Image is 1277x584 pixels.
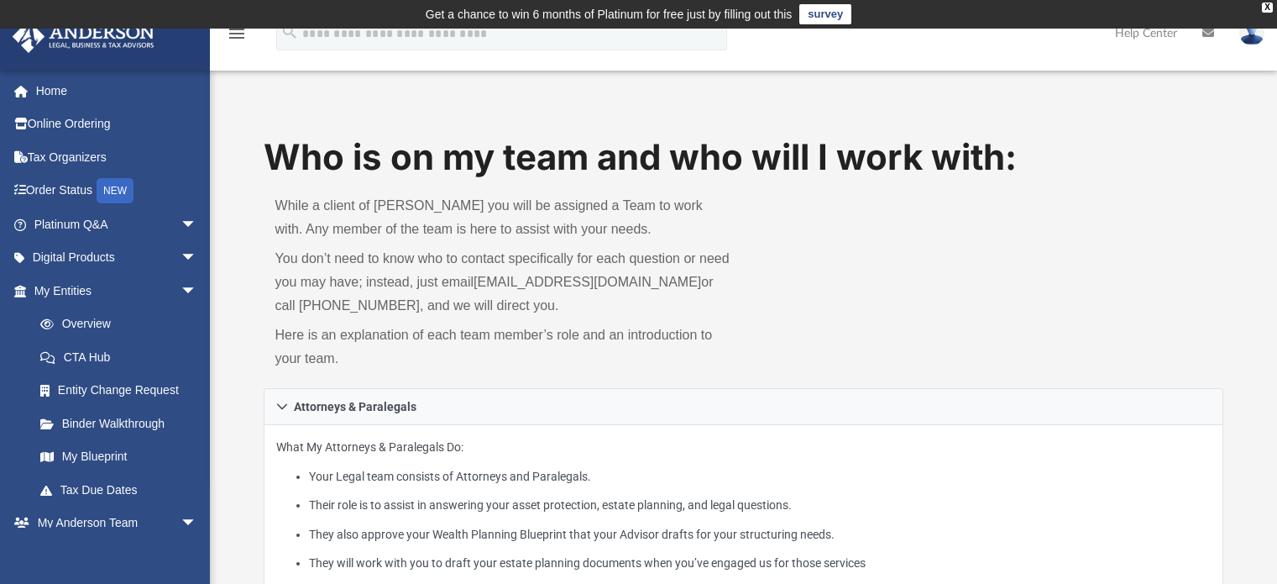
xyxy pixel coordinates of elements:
a: Tax Due Dates [24,473,222,507]
i: search [280,23,299,41]
a: Binder Walkthrough [24,407,222,440]
p: Here is an explanation of each team member’s role and an introduction to your team. [275,324,732,371]
a: Order StatusNEW [12,174,222,208]
i: menu [227,24,247,44]
li: Your Legal team consists of Attorneys and Paralegals. [309,466,1212,487]
a: Online Ordering [12,108,222,141]
img: User Pic [1239,21,1264,45]
h1: Who is on my team and who will I work with: [264,133,1224,182]
a: CTA Hub [24,340,222,374]
li: They also approve your Wealth Planning Blueprint that your Advisor drafts for your structuring ne... [309,524,1212,545]
span: Attorneys & Paralegals [294,401,416,413]
a: survey [799,4,851,24]
a: My Blueprint [24,440,214,474]
a: Platinum Q&Aarrow_drop_down [12,208,222,241]
li: Their role is to assist in answering your asset protection, estate planning, and legal questions. [309,495,1212,516]
a: [EMAIL_ADDRESS][DOMAIN_NAME] [474,275,701,289]
a: Entity Change Request [24,374,222,408]
p: What My Attorneys & Paralegals Do: [276,437,1212,574]
a: Digital Productsarrow_drop_down [12,241,222,275]
span: arrow_drop_down [181,507,214,541]
a: My Entitiesarrow_drop_down [12,274,222,308]
img: Anderson Advisors Platinum Portal [8,20,160,53]
p: You don’t need to know who to contact specifically for each question or need you may have; instea... [275,247,732,318]
div: NEW [97,178,133,203]
a: Attorneys & Paralegals [264,388,1224,425]
div: close [1262,3,1273,13]
a: Home [12,74,222,108]
a: My Anderson Teamarrow_drop_down [12,507,214,540]
span: arrow_drop_down [181,208,214,242]
p: While a client of [PERSON_NAME] you will be assigned a Team to work with. Any member of the team ... [275,194,732,241]
a: Tax Organizers [12,140,222,174]
li: They will work with you to draft your estate planning documents when you’ve engaged us for those ... [309,553,1212,574]
a: Overview [24,308,222,341]
a: menu [227,32,247,44]
div: Get a chance to win 6 months of Platinum for free just by filling out this [426,4,793,24]
span: arrow_drop_down [181,241,214,276]
span: arrow_drop_down [181,274,214,308]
